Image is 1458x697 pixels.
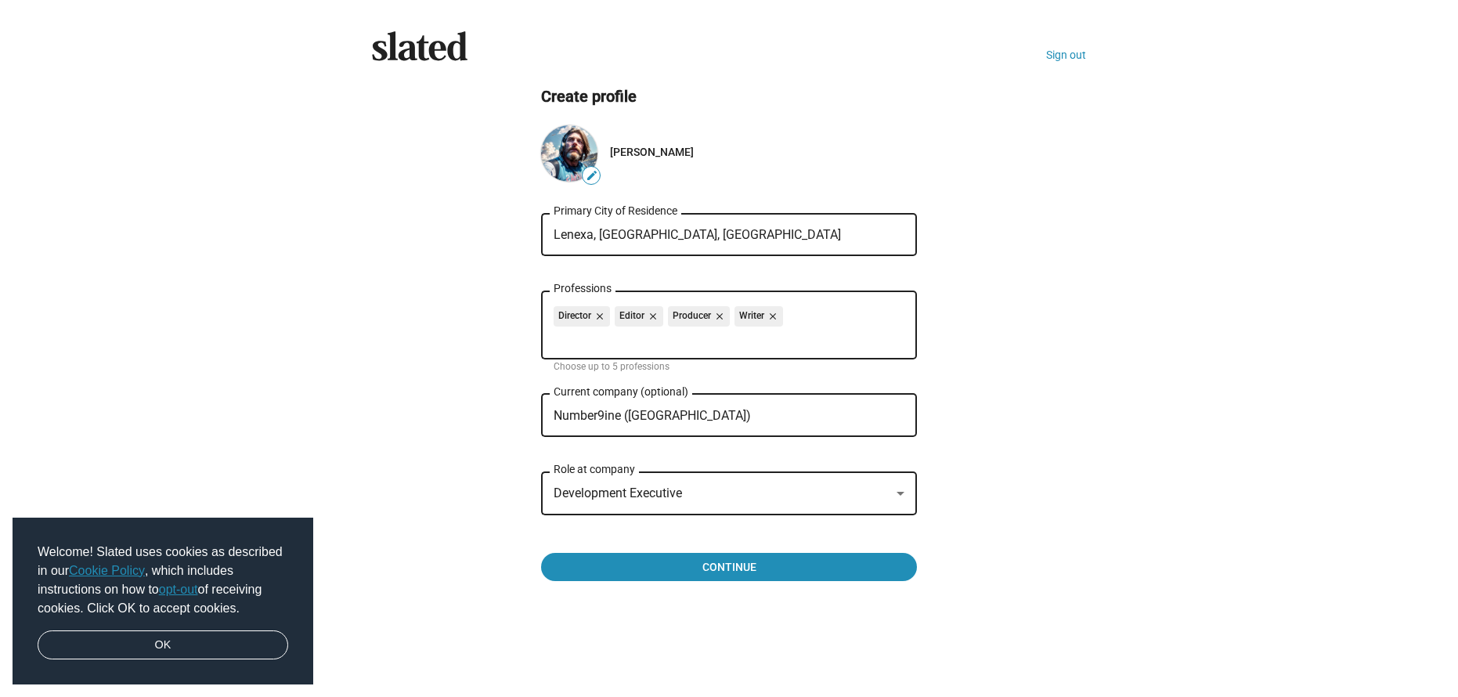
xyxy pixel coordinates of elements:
[610,146,917,158] div: [PERSON_NAME]
[38,543,288,618] span: Welcome! Slated uses cookies as described in our , which includes instructions on how to of recei...
[1405,644,1442,681] iframe: Intercom live chat
[541,86,917,107] h2: Create profile
[711,309,725,323] mat-icon: close
[615,306,663,327] mat-chip: Editor
[554,306,610,327] mat-chip: Director
[554,553,904,581] span: Continue
[554,361,669,374] mat-hint: Choose up to 5 professions
[554,486,682,500] span: Development Executive
[1046,49,1086,61] a: Sign out
[586,169,598,182] mat-icon: edit
[541,553,917,581] button: Continue
[159,583,198,596] a: opt-out
[644,309,659,323] mat-icon: close
[13,518,313,685] div: cookieconsent
[38,630,288,660] a: dismiss cookie message
[591,309,605,323] mat-icon: close
[69,564,145,577] a: Cookie Policy
[734,306,783,327] mat-chip: Writer
[764,309,778,323] mat-icon: close
[668,306,730,327] mat-chip: Producer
